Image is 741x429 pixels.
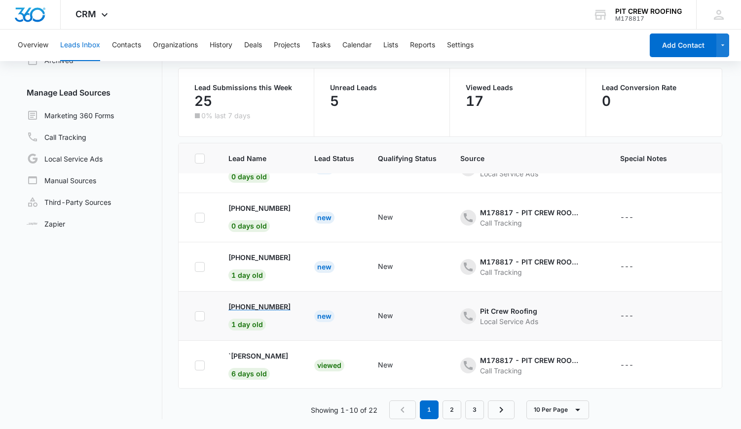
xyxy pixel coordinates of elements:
a: New [314,213,334,222]
div: New [378,310,393,321]
button: Reports [410,30,435,61]
a: Local Service Ads [27,153,103,165]
div: - - Select to Edit Field [460,207,596,228]
p: Unread Leads [330,84,434,91]
div: M178817 - PIT CREW ROOFING - New Ads [480,207,579,218]
button: Deals [244,30,262,61]
span: Source [460,153,596,164]
p: [PHONE_NUMBER] [228,203,291,213]
button: Overview [18,30,48,61]
span: 0 days old [228,220,270,232]
a: Call Tracking [27,131,86,143]
div: - - Select to Edit Field [460,257,596,277]
a: Marketing 360 Forms [27,109,114,121]
h3: Manage Lead Sources [19,87,162,99]
span: CRM [75,9,96,19]
div: Pit Crew Roofing [480,306,538,316]
button: History [210,30,232,61]
div: Local Service Ads [480,316,538,327]
div: - - Select to Edit Field [620,212,651,224]
div: - - Select to Edit Field [378,360,410,371]
button: Settings [447,30,474,61]
div: Call Tracking [480,218,579,228]
div: M178817 - PIT CREW ROOFING - Other [480,355,579,365]
span: Qualifying Status [378,153,437,164]
span: Lead Name [228,153,291,164]
a: [PHONE_NUMBER]1 day old [228,252,291,279]
button: Contacts [112,30,141,61]
button: Tasks [312,30,331,61]
a: [PHONE_NUMBER]1 day old [228,301,291,329]
a: Zapier [27,219,65,229]
div: - - Select to Edit Field [460,306,556,327]
div: - - Select to Edit Field [620,310,651,322]
a: `[PERSON_NAME]6 days old [228,351,291,378]
span: Lead Status [314,153,354,164]
div: New [378,212,393,222]
div: M178817 - PIT CREW ROOFING - Other [480,257,579,267]
div: - - Select to Edit Field [620,360,651,371]
span: 6 days old [228,368,270,380]
div: - - Select to Edit Field [378,261,410,273]
div: Viewed [314,360,344,371]
p: Showing 1-10 of 22 [311,405,377,415]
div: - - Select to Edit Field [460,355,596,376]
a: Viewed [314,361,344,369]
p: `[PERSON_NAME] [228,351,288,361]
button: Lists [383,30,398,61]
div: - - Select to Edit Field [620,261,651,273]
div: --- [620,310,633,322]
a: Third-Party Sources [27,196,111,208]
div: - - Select to Edit Field [378,310,410,322]
div: --- [620,212,633,224]
a: New [314,263,334,271]
span: Special Notes [620,153,737,164]
p: Lead Submissions this Week [194,84,298,91]
div: - - Select to Edit Field [378,212,410,224]
p: 25 [194,93,212,109]
button: Calendar [342,30,371,61]
a: [PHONE_NUMBER]0 days old [228,203,291,230]
p: 0% last 7 days [201,112,250,119]
div: --- [620,261,633,273]
div: --- [620,360,633,371]
div: New [378,360,393,370]
button: Leads Inbox [60,30,100,61]
div: New [314,261,334,273]
p: 0 [602,93,611,109]
div: account id [615,15,682,22]
div: account name [615,7,682,15]
button: Add Contact [650,33,716,57]
button: Organizations [153,30,198,61]
a: Page 3 [465,400,484,419]
button: Projects [274,30,300,61]
span: 1 day old [228,319,266,330]
p: [PHONE_NUMBER] [228,252,291,263]
span: 0 days old [228,171,270,183]
div: Call Tracking [480,365,579,376]
span: 1 day old [228,269,266,281]
nav: Pagination [389,400,515,419]
p: Lead Conversion Rate [602,84,706,91]
a: New [314,312,334,320]
a: Next Page [488,400,515,419]
p: 5 [330,93,339,109]
p: Viewed Leads [466,84,569,91]
button: 10 Per Page [526,400,589,419]
a: Manual Sources [27,174,96,186]
a: Page 2 [443,400,461,419]
a: Archived [27,54,74,66]
div: New [378,261,393,271]
p: 17 [466,93,483,109]
div: New [314,310,334,322]
p: [PHONE_NUMBER] [228,301,291,312]
em: 1 [420,400,439,419]
div: New [314,212,334,224]
div: Call Tracking [480,267,579,277]
a: [PHONE_NUMBER]0 days old [228,154,291,181]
